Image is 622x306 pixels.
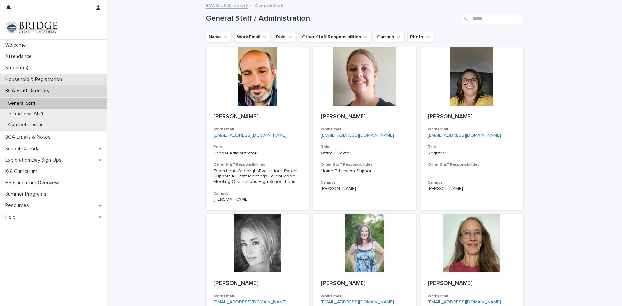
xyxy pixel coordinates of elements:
button: Name [206,32,232,42]
p: [PERSON_NAME] [213,280,301,287]
button: Work Email [234,32,271,42]
button: Campus [374,32,405,42]
h3: Role [428,144,515,150]
h3: Campus [321,180,409,185]
p: HS Curriculum Overview [3,180,64,186]
p: General Staff [3,101,40,106]
p: Office Director [321,151,409,156]
a: [EMAIL_ADDRESS][DOMAIN_NAME] [213,133,287,138]
p: Summer Programs [3,191,52,197]
h3: Work Email [321,127,409,132]
p: Exploration Day Sign-Ups [3,157,67,163]
p: Student(s) [3,65,33,71]
h3: Role [321,144,409,150]
p: [PERSON_NAME] [213,197,301,202]
p: BCA Emails & Notes [3,134,56,140]
p: School Calendar [3,146,46,152]
p: [PERSON_NAME] [321,113,409,120]
div: Team Lead Oversight/Evaluations Parent Support All Staff Meetings Parent Zoom Meeting Orientation... [213,168,301,185]
h3: Campus [428,180,515,185]
p: BCA Staff Directory [3,88,55,94]
p: [PERSON_NAME] [321,280,409,287]
a: BCA Staff Directory [206,1,248,9]
p: Resources [3,202,34,209]
a: [PERSON_NAME]Work Email[EMAIL_ADDRESS][DOMAIN_NAME]RoleOffice DirectorOther Staff Responsibilitie... [313,47,416,210]
a: [EMAIL_ADDRESS][DOMAIN_NAME] [213,300,287,304]
p: Instructional Staff [3,111,49,117]
div: Home Education Support [321,168,409,174]
button: Photo [407,32,434,42]
h3: Other Staff Responsibilities [321,162,409,167]
p: [PERSON_NAME] [213,113,301,120]
h3: Other Staff Responsibilities [428,162,515,167]
a: [EMAIL_ADDRESS][DOMAIN_NAME] [321,300,394,304]
h3: Work Email [321,294,409,299]
h3: Campus [213,191,301,196]
p: School Administrator [213,151,301,156]
p: General Staff [255,2,284,9]
p: Alphabetic Listing [3,122,49,128]
div: - [428,168,515,174]
img: V1C1m3IdTEidaUdm9Hs0 [5,21,57,34]
p: Attendance [3,53,37,60]
p: Registrar [428,151,515,156]
input: Search [462,14,523,24]
h1: General Staff / Administration [206,14,459,23]
button: Other Staff Responsibilities [299,32,372,42]
a: [PERSON_NAME]Work Email[EMAIL_ADDRESS][DOMAIN_NAME]RoleSchool AdministratorOther Staff Responsibi... [206,47,309,210]
h3: Work Email [428,127,515,132]
p: Welcome [3,42,31,48]
p: [PERSON_NAME] [428,280,515,287]
p: [PERSON_NAME] [321,186,409,192]
button: Role [273,32,296,42]
p: K-8 Curriculum [3,168,42,175]
h3: Other Staff Responsibilities [213,162,301,167]
p: [PERSON_NAME] [428,186,515,192]
a: [EMAIL_ADDRESS][DOMAIN_NAME] [428,300,501,304]
h3: Role [213,144,301,150]
p: Help [3,214,21,220]
a: [EMAIL_ADDRESS][DOMAIN_NAME] [428,133,501,138]
h3: Work Email [213,294,301,299]
h3: Work Email [428,294,515,299]
a: [EMAIL_ADDRESS][DOMAIN_NAME] [321,133,394,138]
a: [PERSON_NAME]Work Email[EMAIL_ADDRESS][DOMAIN_NAME]RoleRegistrarOther Staff Responsibilities-Camp... [420,47,523,210]
p: Household & Registration [3,76,67,83]
p: [PERSON_NAME] [428,113,515,120]
h3: Work Email [213,127,301,132]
